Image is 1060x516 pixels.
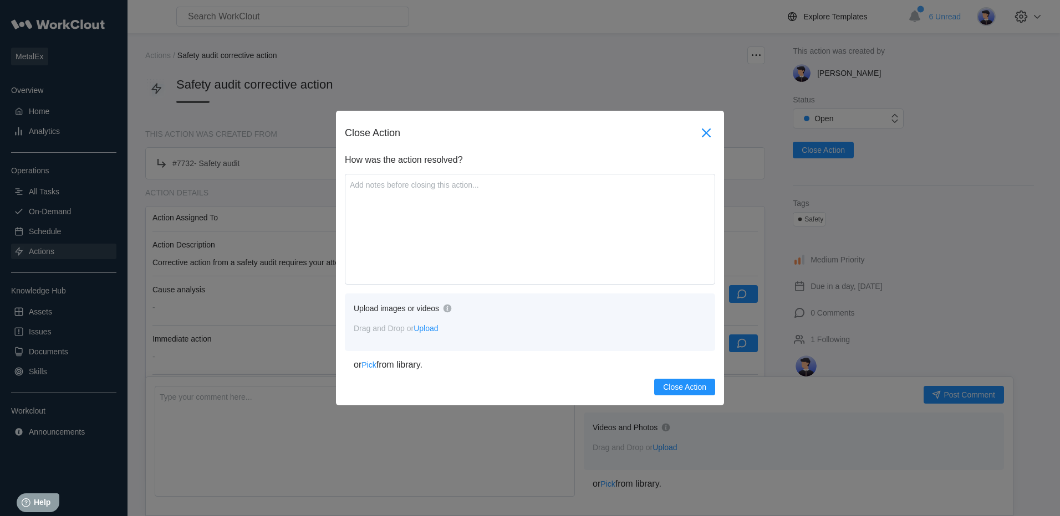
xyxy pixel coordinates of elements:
span: Upload [414,324,438,333]
div: How was the action resolved? [345,155,715,165]
div: Close Action [345,127,697,139]
span: Close Action [663,383,706,391]
span: Drag and Drop or [354,324,439,333]
span: Pick [361,360,376,369]
div: Upload images or videos [354,304,439,313]
div: or from library. [354,360,706,370]
button: Close Action [654,379,715,395]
